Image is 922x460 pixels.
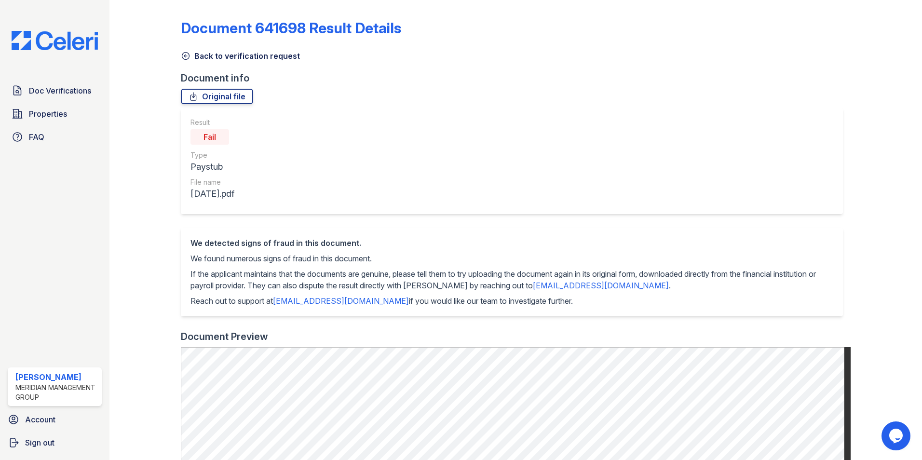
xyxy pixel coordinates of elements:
a: Sign out [4,433,106,452]
div: Paystub [190,160,234,174]
a: [EMAIL_ADDRESS][DOMAIN_NAME] [533,281,669,290]
div: We detected signs of fraud in this document. [190,237,833,249]
a: Doc Verifications [8,81,102,100]
span: Sign out [25,437,54,448]
img: CE_Logo_Blue-a8612792a0a2168367f1c8372b55b34899dd931a85d93a1a3d3e32e68fde9ad4.png [4,31,106,50]
div: Meridian Management Group [15,383,98,402]
a: Account [4,410,106,429]
div: [DATE].pdf [190,187,234,201]
a: Document 641698 Result Details [181,19,401,37]
span: . [669,281,671,290]
span: Properties [29,108,67,120]
a: [EMAIL_ADDRESS][DOMAIN_NAME] [273,296,409,306]
p: If the applicant maintains that the documents are genuine, please tell them to try uploading the ... [190,268,833,291]
div: Type [190,150,234,160]
iframe: chat widget [881,421,912,450]
a: Back to verification request [181,50,300,62]
div: Document info [181,71,851,85]
a: FAQ [8,127,102,147]
div: [PERSON_NAME] [15,371,98,383]
div: File name [190,177,234,187]
span: Doc Verifications [29,85,91,96]
p: Reach out to support at if you would like our team to investigate further. [190,295,833,307]
div: Document Preview [181,330,268,343]
a: Properties [8,104,102,123]
div: Fail [190,129,229,145]
span: Account [25,414,55,425]
span: FAQ [29,131,44,143]
p: We found numerous signs of fraud in this document. [190,253,833,264]
a: Original file [181,89,253,104]
div: Result [190,118,234,127]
